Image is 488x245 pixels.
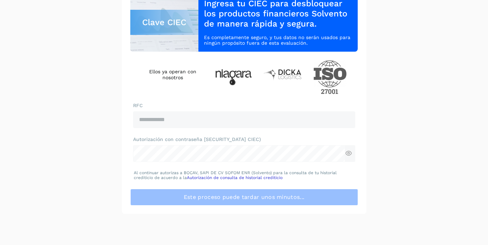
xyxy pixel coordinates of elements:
[204,35,352,46] p: Es completamente seguro, y tus datos no serán usados para ningún propósito fuera de esta evaluación.
[141,69,204,81] h4: Ellos ya operan con nosotros
[313,60,347,94] img: ISO
[130,10,199,35] div: Clave CIEC
[134,170,355,180] p: Al continuar autorizas a BOCAV, SAPI DE CV SOFOM ENR (Solvento) para la consulta de tu historial ...
[184,193,304,201] span: Este proceso puede tardar unos minutos...
[133,103,355,109] label: RFC
[187,175,283,180] a: Autorización de consulta de historial crediticio
[215,69,252,85] img: Niagara
[133,136,355,142] label: Autorización con contraseña [SECURITY_DATA] CIEC)
[130,189,358,206] button: Este proceso puede tardar unos minutos...
[263,68,302,80] img: Dicka logistics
